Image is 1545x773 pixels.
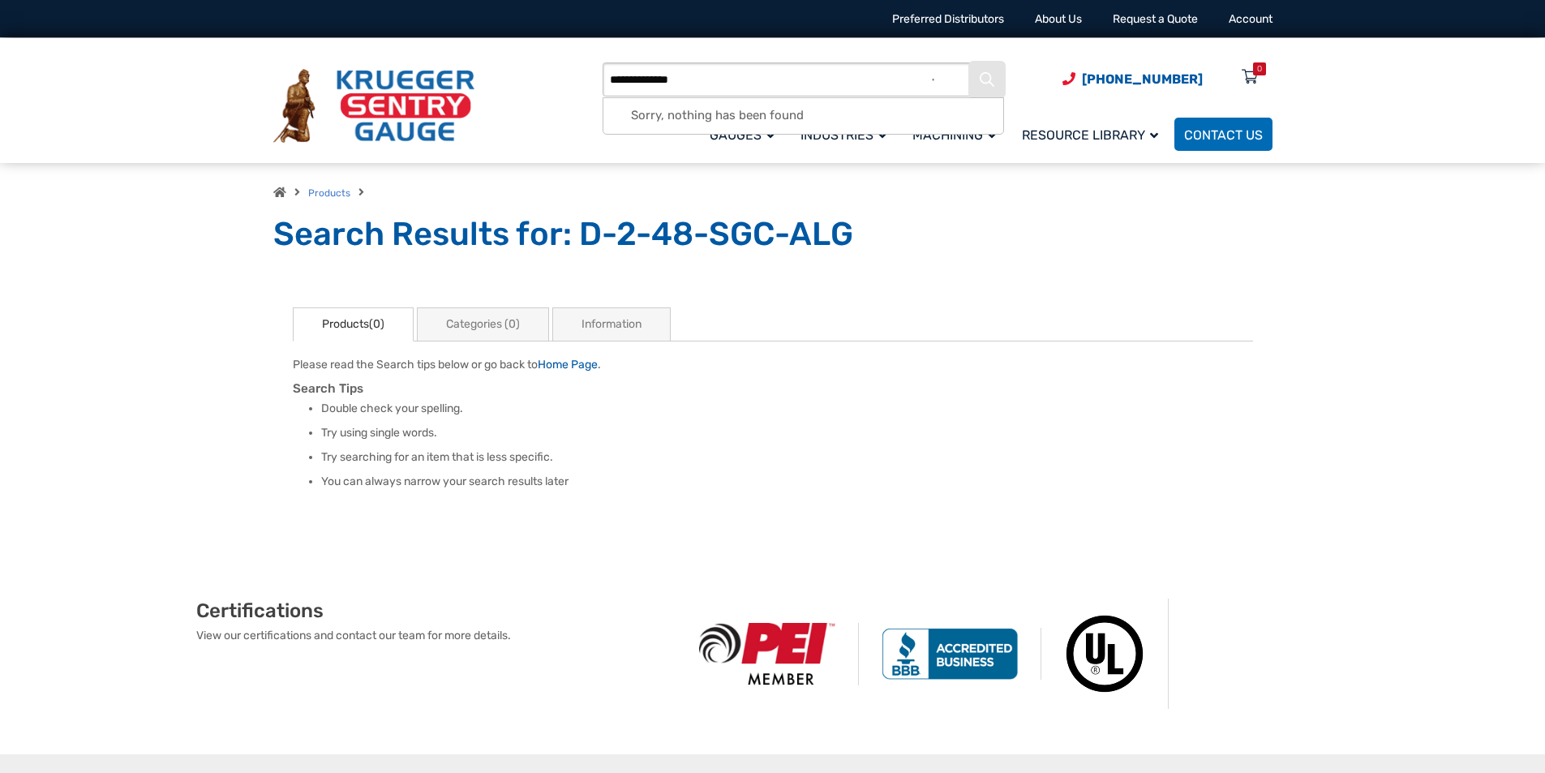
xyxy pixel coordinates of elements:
a: Account [1229,12,1272,26]
a: Information [552,307,671,341]
h2: Certifications [196,599,676,623]
li: Try using single words. [321,425,1253,441]
h3: Search Tips [293,381,1253,397]
a: About Us [1035,12,1082,26]
div: Sorry, nothing has been found [603,98,1003,134]
a: Products(0) [293,307,414,341]
a: Phone Number (920) 434-8860 [1062,69,1203,89]
span: [PHONE_NUMBER] [1082,71,1203,87]
a: Gauges [700,115,791,153]
a: Contact Us [1174,118,1272,151]
a: Categories (0) [417,307,549,341]
li: You can always narrow your search results later [321,474,1253,490]
p: Please read the Search tips below or go back to . [293,356,1253,373]
a: Machining [903,115,1012,153]
img: Krueger Sentry Gauge [273,69,474,144]
span: Machining [912,127,996,143]
a: Products [308,187,350,199]
p: View our certifications and contact our team for more details. [196,627,676,644]
img: PEI Member [676,623,859,685]
a: Resource Library [1012,115,1174,153]
img: Underwriters Laboratories [1041,599,1169,709]
li: Double check your spelling. [321,401,1253,417]
span: Industries [800,127,886,143]
span: Resource Library [1022,127,1158,143]
img: BBB [859,628,1041,680]
a: Request a Quote [1113,12,1198,26]
a: Home Page [538,358,598,371]
a: Industries [791,115,903,153]
a: Preferred Distributors [892,12,1004,26]
div: 0 [1257,62,1262,75]
span: Contact Us [1184,127,1263,143]
span: Gauges [710,127,775,143]
button: Search [970,62,1004,97]
li: Try searching for an item that is less specific. [321,449,1253,466]
h1: Search Results for: D-2-48-SGC-ALG [273,214,1272,255]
